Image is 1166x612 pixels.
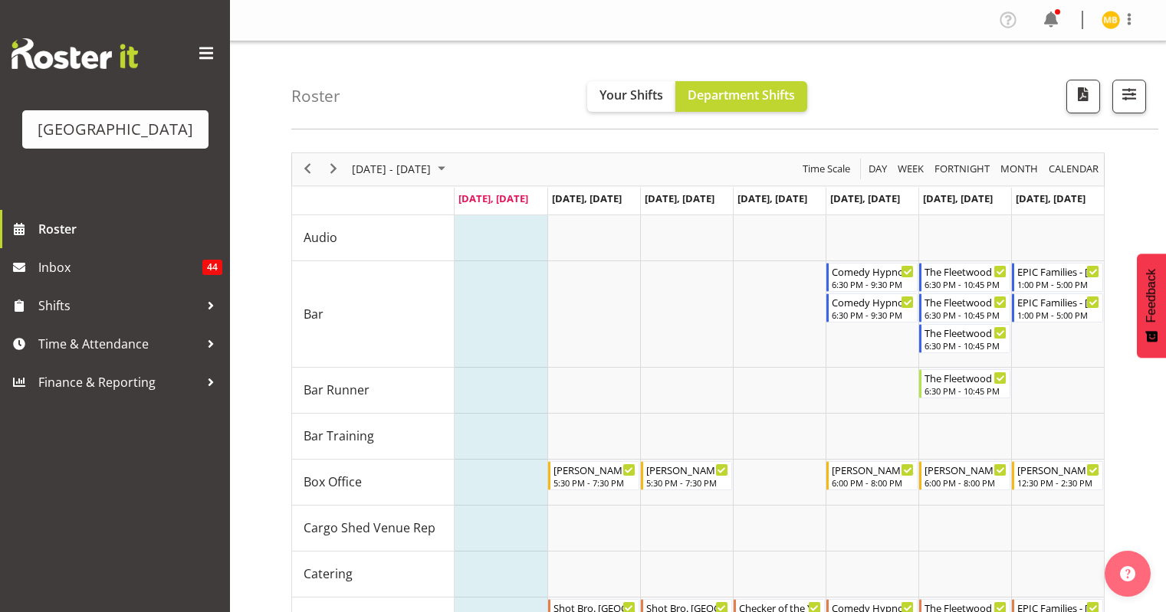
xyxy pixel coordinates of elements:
div: 6:30 PM - 10:45 PM [925,278,1007,290]
td: Audio resource [292,215,455,261]
span: Fortnight [933,159,991,178]
div: [PERSON_NAME] - Shot Bro - [PERSON_NAME] [646,462,728,477]
td: Cargo Shed Venue Rep resource [292,506,455,551]
span: [DATE], [DATE] [552,191,622,205]
span: Bar Training [304,427,374,445]
span: Bar Runner [304,381,370,399]
span: [DATE], [DATE] [645,191,714,205]
div: 12:30 PM - 2:30 PM [1017,476,1099,489]
td: Bar resource [292,261,455,368]
span: [DATE], [DATE] [830,191,900,205]
div: 5:30 PM - 7:30 PM [553,476,636,489]
button: Month [1046,159,1102,178]
td: Box Office resource [292,460,455,506]
div: The Fleetwood Mac Experience - [PERSON_NAME] [925,263,1007,279]
div: Bar Runner"s event - The Fleetwood Mac Experience - Aiddie Carnihan Begin From Saturday, October ... [919,369,1010,398]
span: Catering [304,565,353,583]
span: Roster [38,218,222,241]
span: Cargo Shed Venue Rep [304,519,435,537]
span: Audio [304,228,337,247]
button: Download a PDF of the roster according to the set date range. [1066,80,1100,113]
div: 6:30 PM - 9:30 PM [832,278,914,290]
button: Previous [297,159,318,178]
div: Box Office"s event - Valerie - Box Office EPIC Families - Valerie Donaldson Begin From Sunday, Oc... [1012,461,1103,490]
span: Inbox [38,256,202,279]
span: Finance & Reporting [38,371,199,394]
div: Box Office"s event - Michelle - Comedy Hypnotist - Frankie Mac - Michelle Bradbury Begin From Fri... [826,461,918,490]
div: Comedy Hypnotist - [PERSON_NAME] [PERSON_NAME] [832,263,914,279]
div: Bar"s event - Comedy Hypnotist - Frankie Mac - Hanna Peters Begin From Friday, October 10, 2025 a... [826,263,918,292]
div: 6:30 PM - 10:45 PM [925,385,1007,397]
div: 6:00 PM - 8:00 PM [925,476,1007,489]
div: EPIC Families - [PERSON_NAME] [1017,294,1099,309]
div: The Fleetwood Mac Experience - [PERSON_NAME] [925,294,1007,309]
div: Bar"s event - The Fleetwood Mac Experience - Skye Colonna Begin From Saturday, October 11, 2025 a... [919,293,1010,322]
div: The Fleetwood Mac Experience - [PERSON_NAME] [925,325,1007,340]
td: Catering resource [292,551,455,597]
img: Rosterit website logo [11,38,138,69]
span: Time Scale [801,159,852,178]
div: next period [320,153,347,185]
span: [DATE], [DATE] [458,191,528,205]
button: Filter Shifts [1112,80,1146,113]
button: Department Shifts [675,81,807,112]
span: [DATE], [DATE] [923,191,993,205]
div: [PERSON_NAME] - Comedy Hypnotist - [PERSON_NAME] - [PERSON_NAME] [832,462,914,477]
div: EPIC Families - [PERSON_NAME] [1017,263,1099,279]
button: Time Scale [800,159,853,178]
span: Department Shifts [688,87,795,103]
span: Box Office [304,473,362,491]
div: [PERSON_NAME] - The Fleetwood Mac Experience - Box Office - [PERSON_NAME] [925,462,1007,477]
span: calendar [1047,159,1100,178]
div: 1:00 PM - 5:00 PM [1017,278,1099,290]
div: 5:30 PM - 7:30 PM [646,476,728,489]
div: 6:30 PM - 10:45 PM [925,309,1007,321]
div: Bar"s event - Comedy Hypnotist - Frankie Mac - Dominique Vogler Begin From Friday, October 10, 20... [826,293,918,322]
div: [PERSON_NAME] - Shot Bro - Baycourt Presents - [PERSON_NAME] [553,462,636,477]
div: Bar"s event - The Fleetwood Mac Experience - Emma Johns Begin From Saturday, October 11, 2025 at ... [919,324,1010,353]
img: michelle-bradbury9520.jpg [1102,11,1120,29]
img: help-xxl-2.png [1120,566,1135,581]
span: [DATE] - [DATE] [350,159,432,178]
div: Box Office"s event - Valerie - Shot Bro - Valerie Donaldson Begin From Wednesday, October 8, 2025... [641,461,732,490]
span: Day [867,159,888,178]
div: The Fleetwood Mac Experience - [PERSON_NAME] [925,370,1007,385]
div: [PERSON_NAME] - Box Office EPIC Families - [PERSON_NAME] [1017,462,1099,477]
h4: Roster [291,87,340,105]
span: Your Shifts [599,87,663,103]
span: Feedback [1145,269,1158,322]
button: Timeline Day [866,159,890,178]
div: Box Office"s event - Michelle - Shot Bro - Baycourt Presents - Michelle Bradbury Begin From Tuesd... [548,461,639,490]
span: Month [999,159,1040,178]
div: 6:00 PM - 8:00 PM [832,476,914,489]
button: Feedback - Show survey [1137,254,1166,358]
button: October 2025 [350,159,452,178]
div: 6:30 PM - 9:30 PM [832,309,914,321]
div: Box Office"s event - Lisa - The Fleetwood Mac Experience - Box Office - Lisa Camplin Begin From S... [919,461,1010,490]
button: Fortnight [932,159,993,178]
div: Comedy Hypnotist - [PERSON_NAME] - [PERSON_NAME] [832,294,914,309]
button: Timeline Month [998,159,1041,178]
button: Your Shifts [587,81,675,112]
span: Bar [304,305,324,323]
span: [DATE], [DATE] [1016,191,1086,205]
div: October 06 - 12, 2025 [347,153,455,185]
button: Timeline Week [895,159,927,178]
td: Bar Runner resource [292,368,455,414]
div: 6:30 PM - 10:45 PM [925,339,1007,352]
div: Bar"s event - EPIC Families - Skye Colonna Begin From Sunday, October 12, 2025 at 1:00:00 PM GMT+... [1012,263,1103,292]
td: Bar Training resource [292,414,455,460]
div: Bar"s event - The Fleetwood Mac Experience - Valerie Donaldson Begin From Saturday, October 11, 2... [919,263,1010,292]
span: Shifts [38,294,199,317]
span: Time & Attendance [38,332,199,355]
span: [DATE], [DATE] [737,191,807,205]
div: 1:00 PM - 5:00 PM [1017,309,1099,321]
div: [GEOGRAPHIC_DATA] [38,118,193,141]
div: previous period [294,153,320,185]
button: Next [324,159,344,178]
span: 44 [202,260,222,275]
div: Bar"s event - EPIC Families - Aiddie Carnihan Begin From Sunday, October 12, 2025 at 1:00:00 PM G... [1012,293,1103,322]
span: Week [896,159,925,178]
